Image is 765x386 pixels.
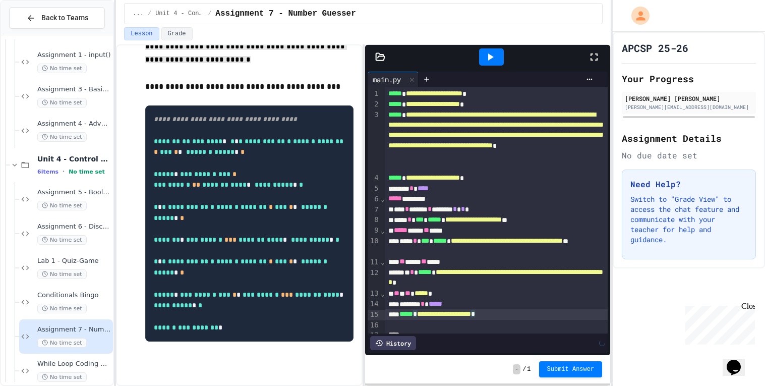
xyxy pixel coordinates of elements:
h1: APCSP 25-26 [622,41,688,55]
div: 8 [368,215,380,226]
div: 3 [368,110,380,173]
h2: Your Progress [622,72,756,86]
span: No time set [69,169,105,175]
span: Assignment 3 - Basic Calc [37,85,111,94]
span: No time set [37,201,87,210]
span: Fold line [380,290,385,298]
div: 4 [368,173,380,184]
span: ... [133,10,144,18]
div: [PERSON_NAME][EMAIL_ADDRESS][DOMAIN_NAME] [625,103,753,111]
div: 7 [368,205,380,215]
span: / [148,10,151,18]
div: 11 [368,257,380,268]
div: 1 [368,89,380,99]
span: No time set [37,235,87,245]
div: 13 [368,289,380,299]
span: 6 items [37,169,58,175]
div: main.py [368,74,406,85]
div: 12 [368,268,380,289]
span: No time set [37,372,87,382]
span: - [513,364,520,374]
button: Grade [161,27,193,40]
span: Assignment 4 - Advanced Calc [37,120,111,128]
span: Fold line [380,227,385,235]
div: 14 [368,299,380,310]
span: Unit 4 - Control Structures [155,10,204,18]
div: 17 [368,330,380,341]
button: Back to Teams [9,7,105,29]
p: Switch to "Grade View" to access the chat feature and communicate with your teacher for help and ... [630,194,747,245]
span: / [208,10,211,18]
span: Back to Teams [41,13,88,23]
span: / [522,365,526,373]
span: Assignment 5 - Booleans [37,188,111,197]
iframe: chat widget [681,302,755,345]
div: 9 [368,226,380,236]
span: No time set [37,338,87,348]
span: No time set [37,64,87,73]
span: Submit Answer [547,365,595,373]
button: Submit Answer [539,361,603,377]
div: 16 [368,320,380,330]
span: • [63,168,65,176]
div: No due date set [622,149,756,161]
span: No time set [37,269,87,279]
div: 2 [368,99,380,110]
span: No time set [37,98,87,107]
div: History [370,336,416,350]
div: main.py [368,72,419,87]
h3: Need Help? [630,178,747,190]
div: Chat with us now!Close [4,4,70,64]
div: 10 [368,236,380,257]
div: 6 [368,194,380,205]
span: Fold line [380,195,385,203]
div: 15 [368,310,380,320]
span: Unit 4 - Control Structures [37,154,111,163]
iframe: chat widget [723,346,755,376]
button: Lesson [124,27,159,40]
div: My Account [621,4,652,27]
span: Conditionals Bingo [37,291,111,300]
span: While Loop Coding Challenges (In-Class) [37,360,111,368]
h2: Assignment Details [622,131,756,145]
span: No time set [37,132,87,142]
span: No time set [37,304,87,313]
span: Assignment 6 - Discount Calculator [37,223,111,231]
span: Assignment 7 - Number Guesser [37,325,111,334]
div: [PERSON_NAME] [PERSON_NAME] [625,94,753,103]
span: Lab 1 - Quiz-Game [37,257,111,265]
span: Assignment 1 - input() [37,51,111,60]
div: 5 [368,184,380,194]
span: Assignment 7 - Number Guesser [215,8,356,20]
span: Fold line [380,258,385,266]
span: 1 [527,365,531,373]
